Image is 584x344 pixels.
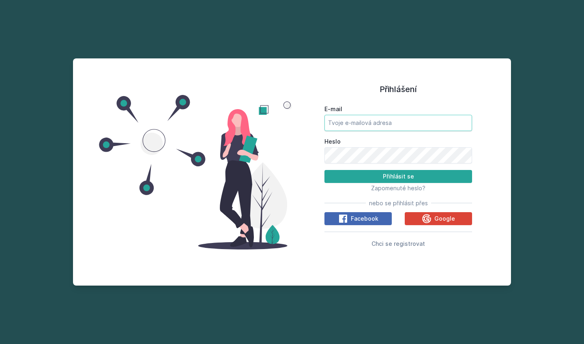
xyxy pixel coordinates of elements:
[371,185,425,191] span: Zapomenuté heslo?
[371,239,425,248] button: Chci se registrovat
[351,215,378,223] span: Facebook
[324,115,472,131] input: Tvoje e-mailová adresa
[371,240,425,247] span: Chci se registrovat
[324,138,472,146] label: Heslo
[369,199,428,207] span: nebo se přihlásit přes
[405,212,472,225] button: Google
[324,170,472,183] button: Přihlásit se
[324,83,472,95] h1: Přihlášení
[324,105,472,113] label: E-mail
[434,215,455,223] span: Google
[324,212,392,225] button: Facebook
